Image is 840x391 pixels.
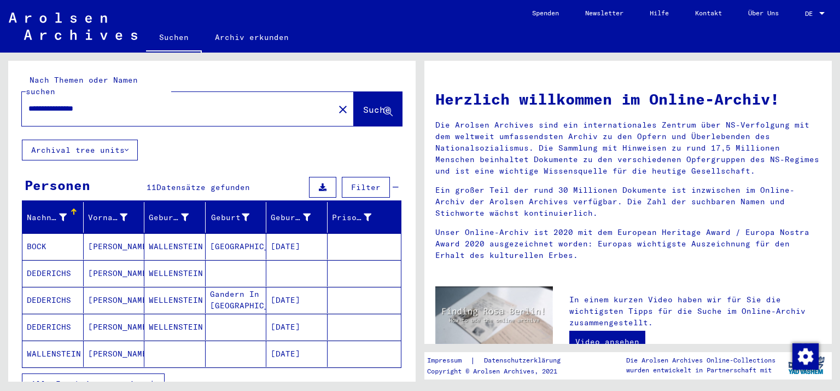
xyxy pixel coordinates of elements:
[147,182,156,192] span: 11
[88,212,128,223] div: Vorname
[149,209,205,226] div: Geburtsname
[427,366,574,376] p: Copyright © Arolsen Archives, 2021
[332,98,354,120] button: Clear
[84,233,145,260] mat-cell: [PERSON_NAME]
[351,182,381,192] span: Filter
[156,182,250,192] span: Datensätze gefunden
[27,212,67,223] div: Nachname
[202,24,302,50] a: Archiv erkunden
[206,287,267,313] mat-cell: Gandern In [GEOGRAPHIC_DATA]
[146,24,202,53] a: Suchen
[786,352,827,379] img: yv_logo.png
[22,233,84,260] mat-cell: BOCK
[144,287,206,313] mat-cell: WELLENSTEIN
[435,227,821,261] p: Unser Online-Archiv ist 2020 mit dem European Heritage Award / Europa Nostra Award 2020 ausgezeic...
[26,75,138,96] mat-label: Nach Themen oder Namen suchen
[22,202,84,233] mat-header-cell: Nachname
[22,314,84,340] mat-cell: DEDERICHS
[84,287,145,313] mat-cell: [PERSON_NAME]
[25,175,90,195] div: Personen
[363,104,390,115] span: Suche
[792,343,819,370] img: Zustimmung ändern
[354,92,402,126] button: Suche
[206,233,267,260] mat-cell: [GEOGRAPHIC_DATA]
[266,314,328,340] mat-cell: [DATE]
[271,212,311,223] div: Geburtsdatum
[22,260,84,286] mat-cell: DEDERICHS
[435,119,821,177] p: Die Arolsen Archives sind ein internationales Zentrum über NS-Verfolgung mit dem weltweit umfasse...
[22,287,84,313] mat-cell: DEDERICHS
[88,209,144,226] div: Vorname
[266,341,328,367] mat-cell: [DATE]
[336,103,349,116] mat-icon: close
[206,202,267,233] mat-header-cell: Geburt‏
[84,260,145,286] mat-cell: [PERSON_NAME]
[342,177,390,198] button: Filter
[805,10,817,18] span: DE
[435,88,821,111] h1: Herzlich willkommen im Online-Archiv!
[144,202,206,233] mat-header-cell: Geburtsname
[27,209,83,226] div: Nachname
[626,355,775,365] p: Die Arolsen Archives Online-Collections
[626,365,775,375] p: wurden entwickelt in Partnerschaft mit
[84,314,145,340] mat-cell: [PERSON_NAME]
[210,212,250,223] div: Geburt‏
[144,314,206,340] mat-cell: WELLENSTEIN
[84,341,145,367] mat-cell: [PERSON_NAME]
[266,202,328,233] mat-header-cell: Geburtsdatum
[332,212,372,223] div: Prisoner #
[22,341,84,367] mat-cell: WALLENSTEIN
[84,202,145,233] mat-header-cell: Vorname
[266,233,328,260] mat-cell: [DATE]
[271,209,327,226] div: Geburtsdatum
[792,343,818,369] div: Zustimmung ändern
[328,202,401,233] mat-header-cell: Prisoner #
[569,331,645,353] a: Video ansehen
[22,140,138,160] button: Archival tree units
[144,233,206,260] mat-cell: WALLENSTEIN
[475,355,574,366] a: Datenschutzerklärung
[427,355,574,366] div: |
[266,287,328,313] mat-cell: [DATE]
[569,294,821,329] p: In einem kurzen Video haben wir für Sie die wichtigsten Tipps für die Suche im Online-Archiv zusa...
[149,212,189,223] div: Geburtsname
[9,13,137,40] img: Arolsen_neg.svg
[427,355,470,366] a: Impressum
[332,209,388,226] div: Prisoner #
[210,209,266,226] div: Geburt‏
[435,185,821,219] p: Ein großer Teil der rund 30 Millionen Dokumente ist inzwischen im Online-Archiv der Arolsen Archi...
[144,260,206,286] mat-cell: WELLENSTEIN
[435,286,553,350] img: video.jpg
[31,379,149,389] span: Alle Ergebnisse anzeigen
